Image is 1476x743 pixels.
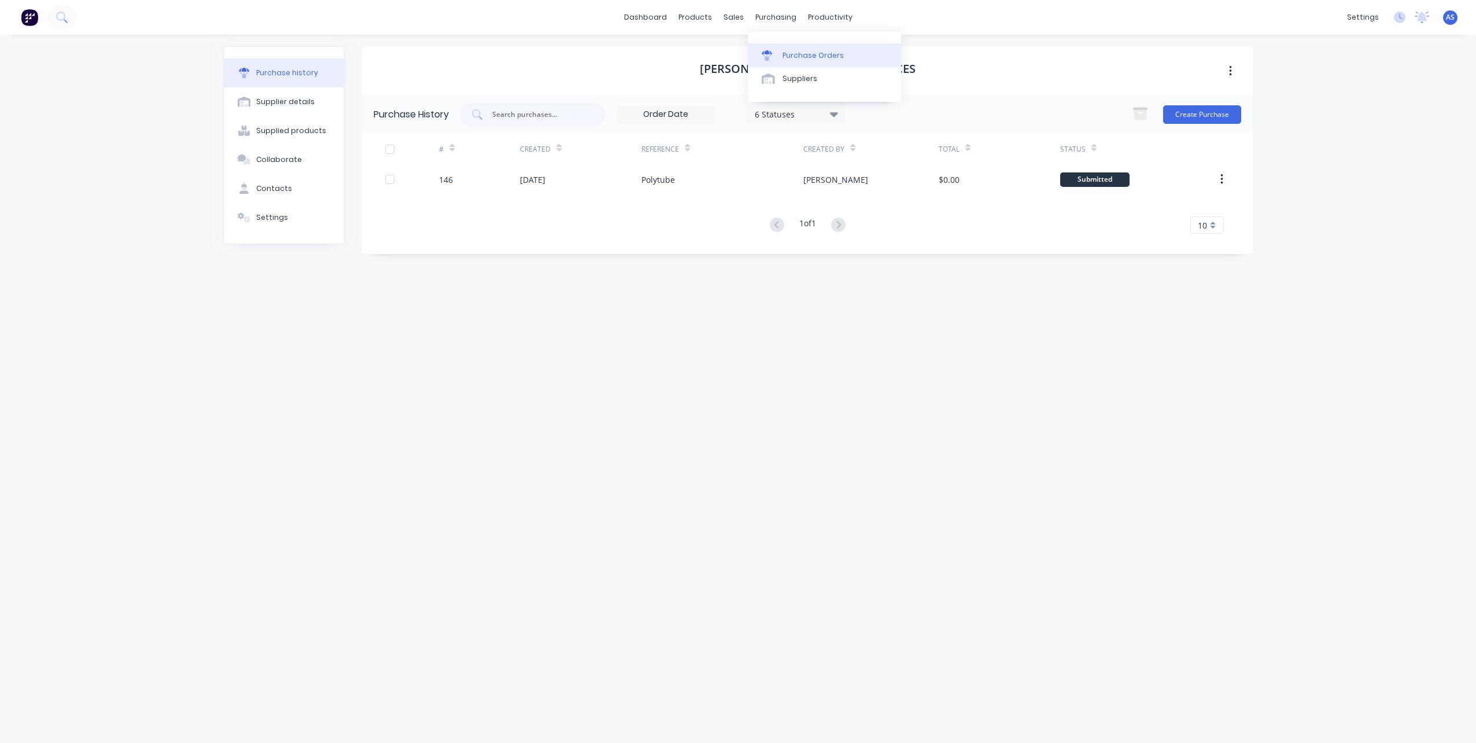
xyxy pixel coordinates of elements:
[224,174,344,203] button: Contacts
[750,9,802,26] div: purchasing
[939,174,960,186] div: $0.00
[256,97,315,107] div: Supplier details
[520,174,545,186] div: [DATE]
[224,203,344,232] button: Settings
[802,9,858,26] div: productivity
[755,108,837,120] div: 6 Statuses
[256,212,288,223] div: Settings
[617,106,714,123] input: Order Date
[1163,105,1241,124] button: Create Purchase
[700,62,916,76] h1: [PERSON_NAME] Packaging Services
[1446,12,1455,23] span: AS
[673,9,718,26] div: products
[748,67,901,90] a: Suppliers
[439,174,453,186] div: 146
[520,144,551,155] div: Created
[799,217,816,234] div: 1 of 1
[1198,219,1207,231] span: 10
[374,108,449,122] div: Purchase History
[1060,144,1086,155] div: Status
[718,9,750,26] div: sales
[618,9,673,26] a: dashboard
[256,183,292,194] div: Contacts
[1060,172,1130,187] div: Submitted
[21,9,38,26] img: Factory
[439,144,444,155] div: #
[224,58,344,87] button: Purchase history
[224,87,344,116] button: Supplier details
[803,144,844,155] div: Created By
[224,145,344,174] button: Collaborate
[491,109,587,120] input: Search purchases...
[641,174,675,186] div: Polytube
[256,68,318,78] div: Purchase history
[256,155,302,165] div: Collaborate
[748,43,901,67] a: Purchase Orders
[224,116,344,145] button: Supplied products
[803,174,868,186] div: [PERSON_NAME]
[256,126,326,136] div: Supplied products
[1341,9,1385,26] div: settings
[641,144,679,155] div: Reference
[783,50,844,61] div: Purchase Orders
[939,144,960,155] div: Total
[783,73,817,84] div: Suppliers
